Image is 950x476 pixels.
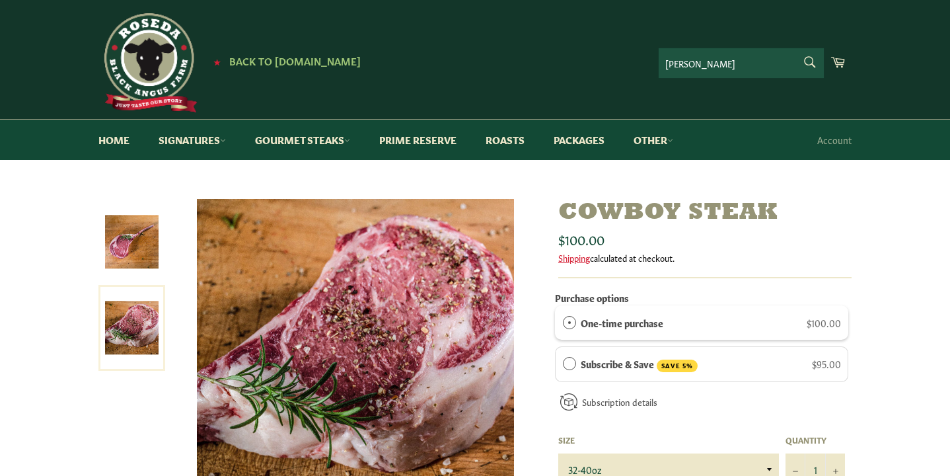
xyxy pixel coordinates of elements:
div: One-time purchase [563,315,576,330]
a: Home [85,120,143,160]
a: Prime Reserve [366,120,470,160]
label: Subscribe & Save [581,356,698,372]
a: Shipping [558,251,590,264]
label: Quantity [786,434,845,446]
div: Subscribe & Save [563,356,576,371]
a: Roasts [472,120,538,160]
img: Roseda Beef [98,13,198,112]
h1: Cowboy Steak [558,199,852,227]
a: Signatures [145,120,239,160]
a: Gourmet Steaks [242,120,363,160]
img: Cowboy Steak [105,215,159,268]
label: Size [558,434,779,446]
a: Other [620,120,686,160]
span: $100.00 [807,316,841,329]
input: Search [659,48,824,78]
span: SAVE 5% [657,360,698,372]
label: Purchase options [555,291,629,304]
label: One-time purchase [581,315,663,330]
a: Subscription details [582,395,657,408]
a: Packages [540,120,618,160]
span: $95.00 [812,357,841,370]
span: $100.00 [558,229,604,248]
span: ★ [213,56,221,67]
a: Account [811,120,858,159]
a: ★ Back to [DOMAIN_NAME] [207,56,361,67]
div: calculated at checkout. [558,252,852,264]
span: Back to [DOMAIN_NAME] [229,54,361,67]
